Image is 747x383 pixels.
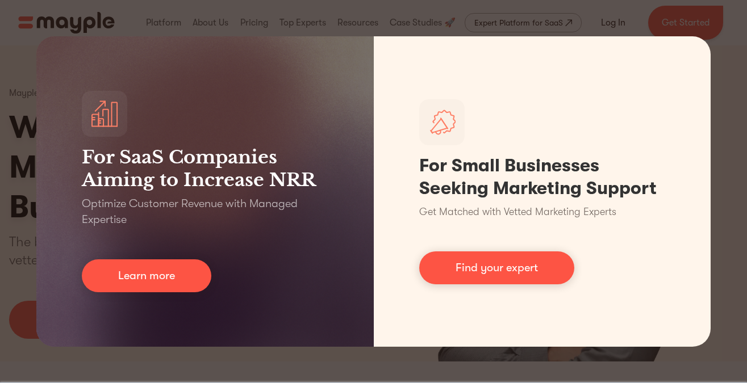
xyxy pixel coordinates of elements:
[82,259,211,292] a: Learn more
[82,196,328,228] p: Optimize Customer Revenue with Managed Expertise
[419,204,616,220] p: Get Matched with Vetted Marketing Experts
[419,251,574,284] a: Find your expert
[82,146,328,191] h3: For SaaS Companies Aiming to Increase NRR
[419,154,666,200] h1: For Small Businesses Seeking Marketing Support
